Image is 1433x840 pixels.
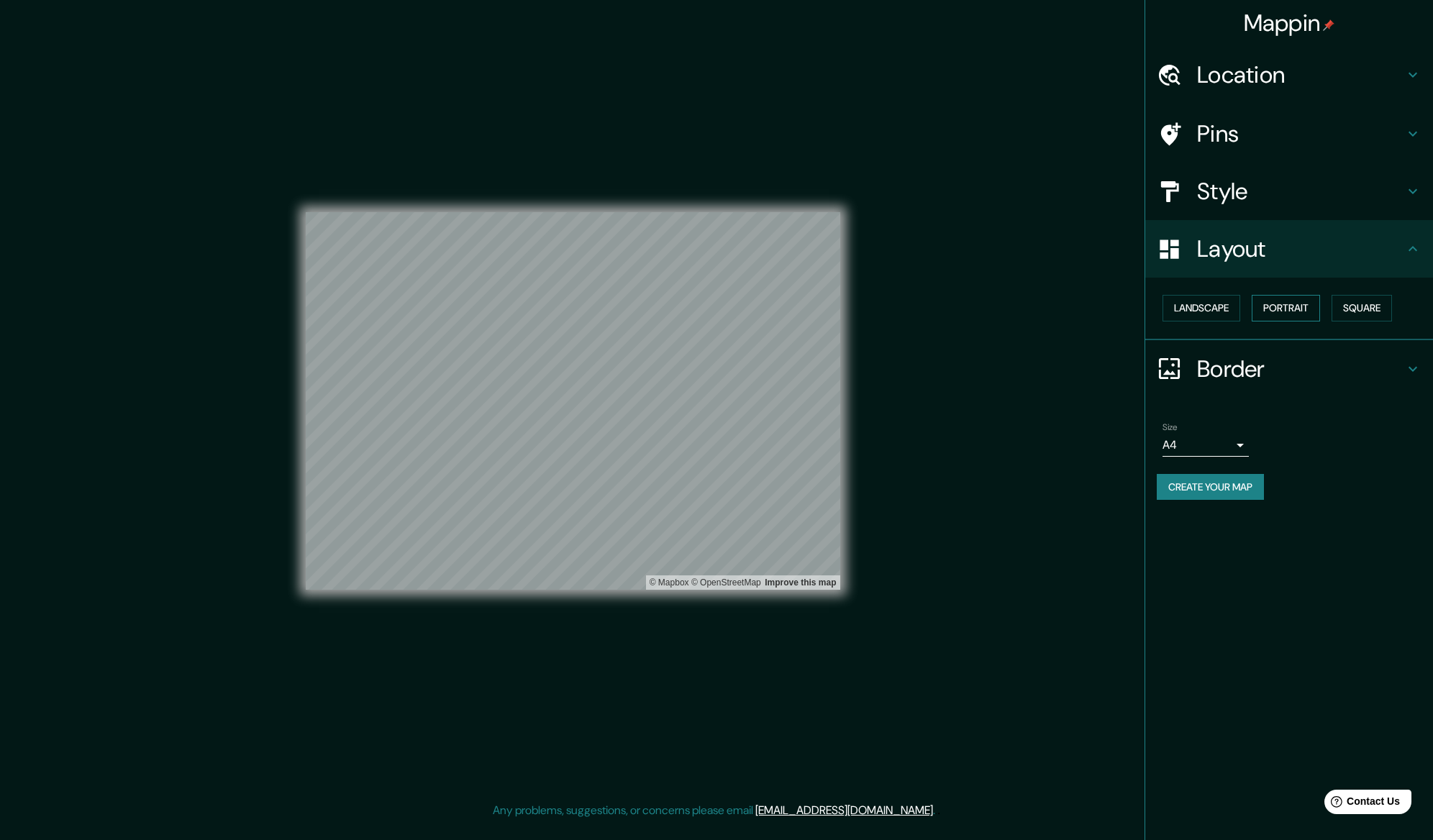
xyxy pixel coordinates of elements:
h4: Layout [1197,234,1404,263]
label: Size [1163,421,1178,433]
div: Border [1145,340,1433,398]
h4: Pins [1197,119,1404,148]
p: Any problems, suggestions, or concerns please email . [493,802,935,819]
img: pin-icon.png [1323,19,1334,31]
div: A4 [1163,434,1249,457]
a: OpenStreetMap [691,577,761,588]
iframe: Help widget launcher [1305,784,1417,824]
a: Mapbox [650,577,689,588]
button: Square [1332,295,1392,321]
a: [EMAIL_ADDRESS][DOMAIN_NAME] [755,803,933,818]
div: . [935,802,937,819]
button: Create your map [1157,474,1264,501]
div: Layout [1145,220,1433,278]
h4: Border [1197,355,1404,383]
div: Pins [1145,105,1433,163]
h4: Mappin [1244,9,1335,37]
button: Portrait [1252,295,1320,321]
h4: Style [1197,177,1404,206]
button: Landscape [1163,295,1240,321]
canvas: Map [306,212,840,590]
div: Location [1145,46,1433,104]
div: Style [1145,163,1433,220]
div: . [937,802,940,819]
a: Map feedback [765,577,836,588]
h4: Location [1197,60,1404,89]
